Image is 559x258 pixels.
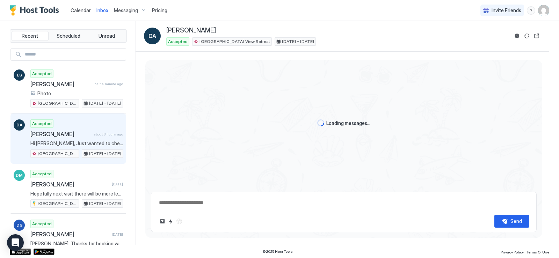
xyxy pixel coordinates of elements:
[262,249,293,254] span: © 2025 Host Tools
[114,7,138,14] span: Messaging
[37,90,51,97] span: Photo
[527,6,535,15] div: menu
[501,250,524,254] span: Privacy Policy
[501,248,524,255] a: Privacy Policy
[38,100,77,106] span: [GEOGRAPHIC_DATA] View Retreat
[494,215,529,228] button: Send
[30,131,91,138] span: [PERSON_NAME]
[32,120,52,127] span: Accepted
[30,191,123,197] span: Hopefully next visit there will be more leaves down and make hunting a little easier .
[158,217,167,226] button: Upload image
[38,200,77,207] span: [GEOGRAPHIC_DATA] View Retreat
[32,171,52,177] span: Accepted
[532,32,541,40] button: Open reservation
[30,140,123,147] span: Hi [PERSON_NAME], Just wanted to check in and make sure you have everything you need? Hope you're...
[16,122,22,128] span: DA
[32,221,52,227] span: Accepted
[10,29,127,43] div: tab-group
[513,32,521,40] button: Reservation information
[89,150,121,157] span: [DATE] - [DATE]
[112,232,123,237] span: [DATE]
[99,33,115,39] span: Unread
[326,120,370,126] span: Loading messages...
[7,234,24,251] div: Open Intercom Messenger
[523,32,531,40] button: Sync reservation
[50,31,87,41] button: Scheduled
[96,7,108,14] a: Inbox
[32,71,52,77] span: Accepted
[12,31,49,41] button: Recent
[38,150,77,157] span: [GEOGRAPHIC_DATA] View Retreat
[492,7,521,14] span: Invite Friends
[30,81,92,88] span: [PERSON_NAME]
[89,200,121,207] span: [DATE] - [DATE]
[30,231,109,238] span: [PERSON_NAME]
[10,249,31,255] a: App Store
[34,249,55,255] a: Google Play Store
[88,31,125,41] button: Unread
[17,72,22,78] span: ES
[317,119,324,126] div: loading
[527,250,549,254] span: Terms Of Use
[282,38,314,45] span: [DATE] - [DATE]
[538,5,549,16] div: User profile
[22,49,126,60] input: Input Field
[16,172,23,178] span: DM
[10,5,62,16] a: Host Tools Logo
[148,32,156,40] span: DA
[71,7,91,14] a: Calendar
[30,241,123,247] span: [PERSON_NAME], Thanks for booking with for the Marathon. As your visit gets closer we will be in ...
[112,182,123,186] span: [DATE]
[166,27,216,35] span: [PERSON_NAME]
[510,218,522,225] div: Send
[152,7,167,14] span: Pricing
[30,181,109,188] span: [PERSON_NAME]
[57,33,80,39] span: Scheduled
[94,82,123,86] span: half a minute ago
[527,248,549,255] a: Terms Of Use
[96,7,108,13] span: Inbox
[16,222,22,228] span: DS
[168,38,188,45] span: Accepted
[22,33,38,39] span: Recent
[89,100,121,106] span: [DATE] - [DATE]
[94,132,123,137] span: about 3 hours ago
[71,7,91,13] span: Calendar
[199,38,270,45] span: [GEOGRAPHIC_DATA] View Retreat
[167,217,175,226] button: Quick reply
